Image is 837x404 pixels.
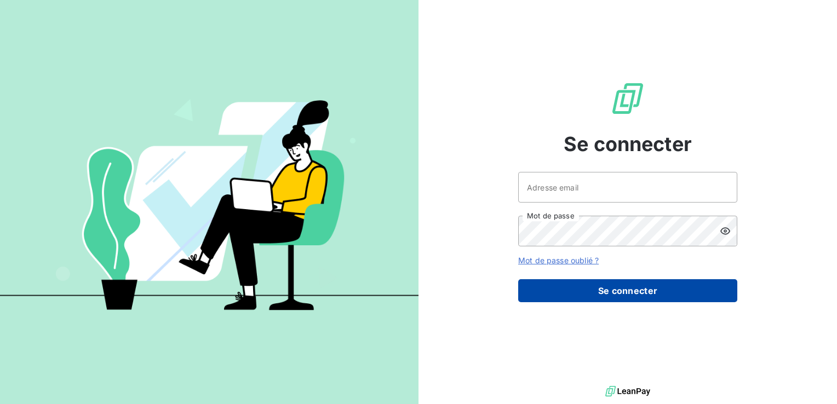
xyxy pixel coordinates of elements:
img: logo [605,383,650,400]
img: Logo LeanPay [610,81,645,116]
span: Se connecter [564,129,692,159]
input: placeholder [518,172,737,203]
button: Se connecter [518,279,737,302]
a: Mot de passe oublié ? [518,256,599,265]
